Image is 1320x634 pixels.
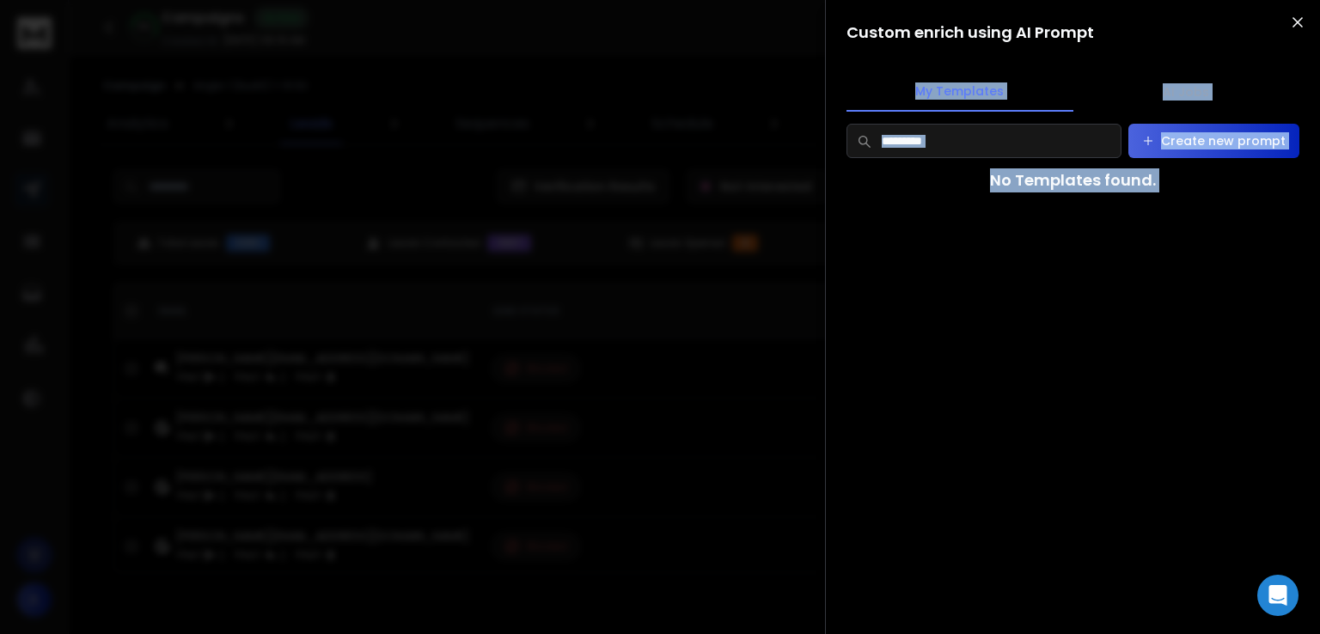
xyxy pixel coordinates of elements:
[1128,124,1299,158] button: Create new prompt
[846,21,1094,45] h1: Custom enrich using AI Prompt
[990,168,1156,192] h1: No Templates found.
[846,72,1073,112] button: My Templates
[1073,73,1300,111] button: AI Jobs
[1257,575,1299,616] div: Open Intercom Messenger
